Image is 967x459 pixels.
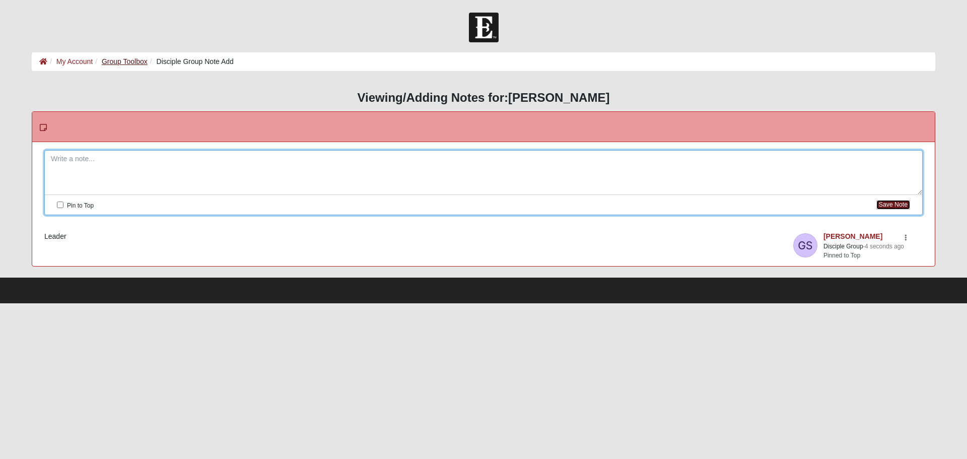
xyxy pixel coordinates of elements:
img: Gene Sullivant [793,233,817,257]
strong: [PERSON_NAME] [508,91,609,104]
a: 4 seconds ago [865,242,904,251]
button: Save Note [876,200,910,210]
img: Church of Eleven22 Logo [469,13,499,42]
h3: Viewing/Adding Notes for: [32,91,935,105]
time: October 3, 2025, 2:16 PM [865,243,904,250]
span: Pin to Top [67,202,94,209]
div: Leader [44,231,923,242]
a: [PERSON_NAME] [823,232,882,240]
div: Pinned to Top [823,251,904,260]
input: Pin to Top [57,202,63,208]
li: Disciple Group Note Add [148,56,234,67]
a: My Account [56,57,93,65]
span: Disciple Group [823,243,863,249]
span: · [823,243,865,249]
a: Group Toolbox [102,57,148,65]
